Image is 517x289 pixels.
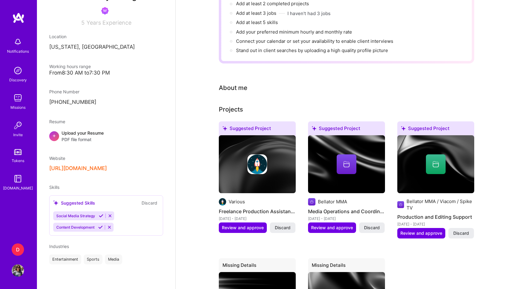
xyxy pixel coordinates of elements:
[49,43,163,51] p: [US_STATE], [GEOGRAPHIC_DATA]
[108,214,112,218] i: Reject
[397,201,404,208] img: Company logo
[52,132,56,139] span: +
[140,199,159,206] button: Discard
[318,198,347,205] div: Bellator MMA
[12,119,24,132] img: Invite
[219,135,296,193] img: cover
[308,135,385,193] img: cover
[308,258,385,275] div: Missing Details
[86,19,131,26] span: Years Experience
[49,254,81,264] div: Entertainment
[308,207,385,215] h4: Media Operations and Coordination
[62,136,104,143] span: PDF file format
[407,198,474,211] div: Bellator MMA / Viacom / Spike TV
[81,19,85,26] span: 5
[397,213,474,221] h4: Production and Editing Support
[10,104,26,111] div: Missions
[49,156,65,161] span: Website
[236,1,309,6] span: Add at least 2 completed projects
[107,225,112,230] i: Reject
[12,157,24,164] div: Tokens
[312,126,316,131] i: icon SuggestedTeams
[229,198,245,205] div: Various
[56,225,94,230] span: Content Development
[236,38,393,44] span: Connect your calendar or set your availability to enable client interviews
[9,77,27,83] div: Discovery
[49,99,163,106] p: [PHONE_NUMBER]
[219,258,296,275] div: Missing Details
[12,243,24,256] div: D
[311,225,353,231] span: Review and approve
[219,105,243,114] div: Projects
[53,200,58,206] i: icon SuggestedTeams
[12,173,24,185] img: guide book
[12,12,25,23] img: logo
[222,225,264,231] span: Review and approve
[14,149,22,155] img: tokens
[236,29,352,35] span: Add your preferred minimum hourly and monthly rate
[12,264,24,277] img: User Avatar
[49,244,69,249] span: Industries
[287,10,331,17] button: I haven't had 3 jobs
[49,89,79,94] span: Phone Number
[219,215,296,222] div: [DATE] - [DATE]
[219,83,247,92] div: About me
[453,230,469,236] span: Discard
[49,165,107,172] button: [URL][DOMAIN_NAME]
[3,185,33,191] div: [DOMAIN_NAME]
[219,207,296,215] h4: Freelance Production Assistance
[219,121,296,138] div: Suggested Project
[56,214,95,218] span: Social Media Strategy
[105,254,122,264] div: Media
[101,7,109,14] img: Been on Mission
[49,33,163,40] div: Location
[62,130,104,143] div: Upload your Resume
[400,230,442,236] span: Review and approve
[308,215,385,222] div: [DATE] - [DATE]
[49,64,91,69] span: Working hours range
[236,47,388,54] div: Stand out in client searches by uploading a high quality profile picture
[7,48,29,55] div: Notifications
[12,92,24,104] img: teamwork
[222,126,227,131] i: icon SuggestedTeams
[236,19,278,25] span: Add at least 5 skills
[12,64,24,77] img: discovery
[308,198,315,206] img: Company logo
[49,70,163,76] div: From 8:30 AM to 7:30 PM
[99,214,103,218] i: Accept
[219,198,226,206] img: Company logo
[12,36,24,48] img: bell
[49,185,59,190] span: Skills
[98,225,103,230] i: Accept
[275,225,291,231] span: Discard
[308,121,385,138] div: Suggested Project
[401,126,406,131] i: icon SuggestedTeams
[53,200,95,206] div: Suggested Skills
[236,10,276,16] span: Add at least 3 jobs
[49,119,65,124] span: Resume
[397,121,474,138] div: Suggested Project
[397,221,474,227] div: [DATE] - [DATE]
[13,132,23,138] div: Invite
[397,135,474,193] img: cover
[219,83,247,92] div: Tell us a little about yourself
[364,225,380,231] span: Discard
[84,254,102,264] div: Sports
[247,154,267,174] img: Company logo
